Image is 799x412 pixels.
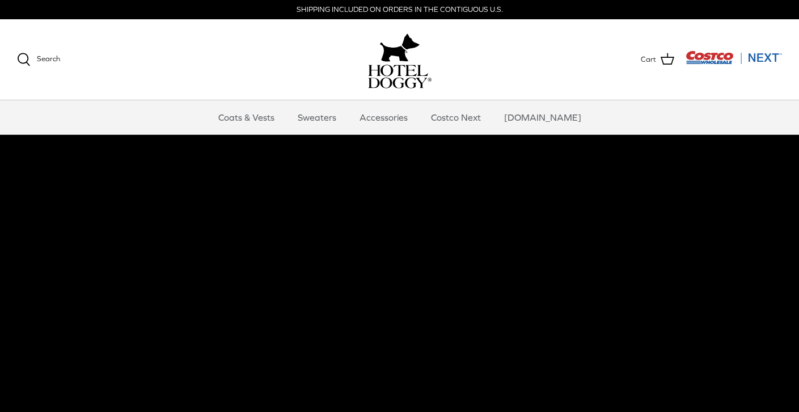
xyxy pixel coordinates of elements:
[368,31,432,88] a: hoteldoggy.com hoteldoggycom
[421,100,491,134] a: Costco Next
[37,54,60,63] span: Search
[380,31,420,65] img: hoteldoggy.com
[368,65,432,88] img: hoteldoggycom
[208,100,285,134] a: Coats & Vests
[494,100,591,134] a: [DOMAIN_NAME]
[17,53,60,66] a: Search
[686,50,782,65] img: Costco Next
[641,54,656,66] span: Cart
[686,58,782,66] a: Visit Costco Next
[349,100,418,134] a: Accessories
[641,52,674,67] a: Cart
[288,100,346,134] a: Sweaters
